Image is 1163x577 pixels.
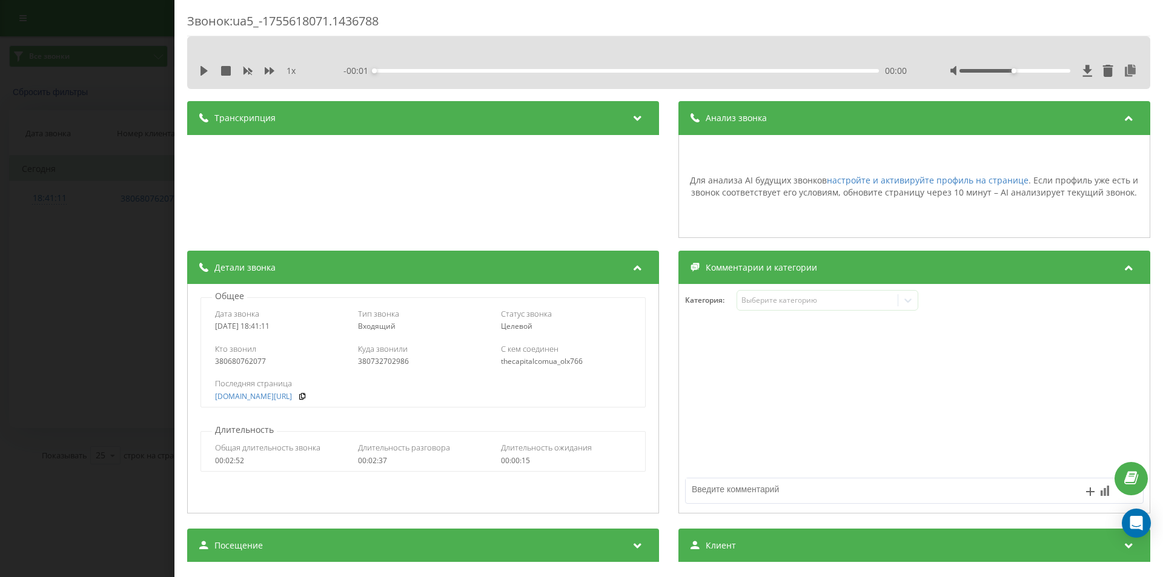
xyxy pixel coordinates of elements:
span: Целевой [501,321,532,331]
div: Accessibility label [1012,68,1016,73]
span: Клиент [706,539,736,552]
a: [DOMAIN_NAME][URL] [215,392,292,401]
span: С кем соединен [501,343,558,354]
a: настройте и активируйте профиль на странице [827,174,1029,186]
h4: Категория : [685,296,737,305]
span: Детали звонка [214,262,276,274]
span: Анализ звонка [706,112,767,124]
span: Тип звонка [358,308,399,319]
div: 00:02:37 [358,457,488,465]
span: Длительность ожидания [501,442,592,453]
div: Выберите категорию [741,295,893,305]
p: Длительность [212,424,277,436]
span: 00:00 [885,65,907,77]
span: Последняя страница [215,378,292,389]
span: 1 x [287,65,296,77]
div: 00:02:52 [215,457,345,465]
div: 00:00:15 [501,457,631,465]
span: Куда звонили [358,343,408,354]
span: - 00:01 [343,65,374,77]
span: Длительность разговора [358,442,450,453]
div: thecapitalcomua_olx766 [501,357,631,366]
span: Комментарии и категории [706,262,817,274]
span: Кто звонил [215,343,256,354]
span: Входящий [358,321,396,331]
span: Статус звонка [501,308,552,319]
span: Общая длительность звонка [215,442,320,453]
span: Дата звонка [215,308,259,319]
div: 380732702986 [358,357,488,366]
div: Для анализа AI будущих звонков . Если профиль уже есть и звонок соответствует его условиям, обнов... [685,174,1144,198]
div: [DATE] 18:41:11 [215,322,345,331]
p: Общее [212,290,247,302]
span: Транскрипция [214,112,276,124]
div: Звонок : ua5_-1755618071.1436788 [187,13,1150,36]
div: Accessibility label [372,68,377,73]
div: 380680762077 [215,357,345,366]
div: Open Intercom Messenger [1122,509,1151,538]
span: Посещение [214,539,263,552]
